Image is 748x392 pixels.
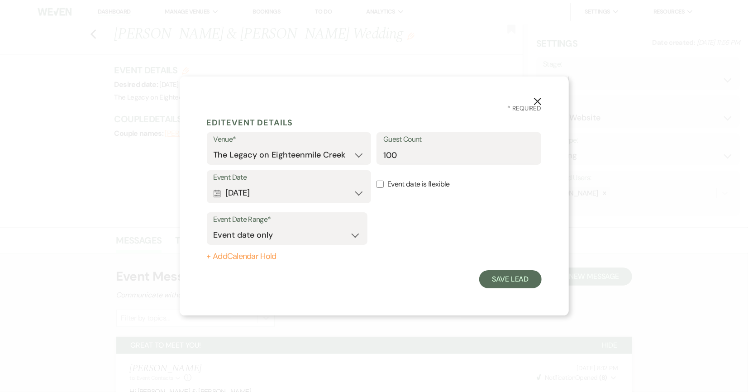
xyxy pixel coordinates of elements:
[207,104,542,113] h3: * Required
[376,181,384,188] input: Event date is flexible
[214,171,365,184] label: Event Date
[207,252,367,261] button: + AddCalendar Hold
[214,184,365,202] button: [DATE]
[376,170,541,199] label: Event date is flexible
[214,133,365,146] label: Venue*
[479,270,541,288] button: Save Lead
[207,116,542,129] h5: Edit Event Details
[214,213,361,226] label: Event Date Range*
[383,133,534,146] label: Guest Count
